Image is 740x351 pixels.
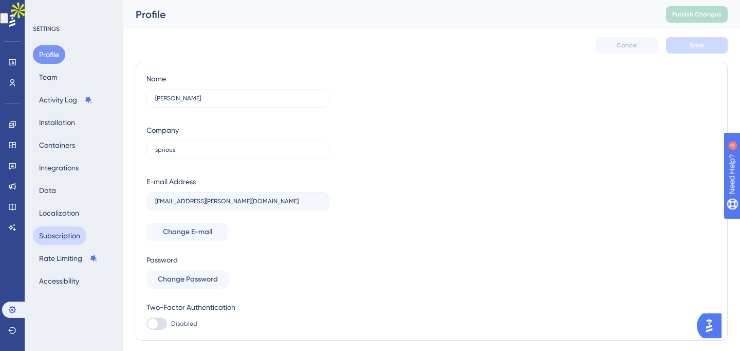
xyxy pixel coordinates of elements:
div: SETTINGS [33,25,116,33]
button: Change E-mail [146,223,229,241]
div: Two-Factor Authentication [146,301,329,313]
button: Accessibility [33,272,85,290]
button: Change Password [146,270,229,289]
input: Company Name [155,146,321,153]
button: Cancel [596,37,658,54]
button: Save [666,37,728,54]
span: Disabled [171,320,197,328]
span: Need Help? [24,3,64,15]
button: Team [33,68,64,86]
div: Name [146,73,166,85]
button: Integrations [33,159,85,177]
button: Containers [33,136,81,154]
div: Company [146,124,179,136]
input: E-mail Address [155,198,321,205]
button: Localization [33,204,85,222]
span: Change E-mail [163,226,212,238]
iframe: UserGuiding AI Assistant Launcher [697,310,728,341]
button: Subscription [33,226,86,245]
button: Profile [33,45,65,64]
span: Save [690,41,704,49]
div: E-mail Address [146,175,196,188]
input: Name Surname [155,95,321,102]
div: Password [146,254,329,266]
button: Data [33,181,62,200]
button: Installation [33,113,81,132]
span: Cancel [617,41,638,49]
button: Activity Log [33,91,99,109]
button: Rate Limiting [33,249,104,268]
div: 4 [71,5,75,13]
span: Change Password [158,273,218,286]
